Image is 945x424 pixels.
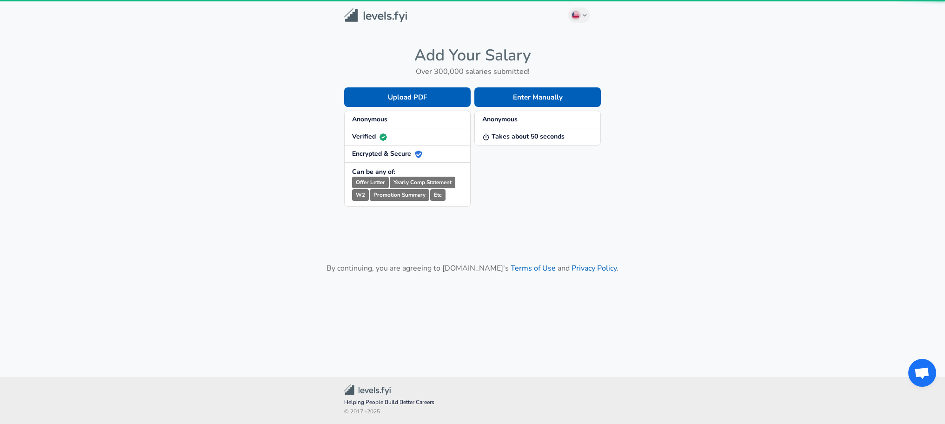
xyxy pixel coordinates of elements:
small: Etc [430,189,446,201]
button: Upload PDF [344,87,471,107]
button: English (US) [568,7,590,23]
h6: Over 300,000 salaries submitted! [344,65,601,78]
h4: Add Your Salary [344,46,601,65]
strong: Can be any of: [352,167,395,176]
span: Helping People Build Better Careers [344,398,601,407]
img: Levels.fyi [344,8,407,23]
strong: Takes about 50 seconds [482,132,565,141]
div: Open chat [908,359,936,387]
a: Privacy Policy [572,263,617,273]
small: W2 [352,189,369,201]
a: Terms of Use [511,263,556,273]
img: English (US) [572,12,579,19]
strong: Encrypted & Secure [352,149,422,158]
button: Enter Manually [474,87,601,107]
img: Levels.fyi Community [344,384,391,395]
strong: Anonymous [352,115,387,124]
strong: Anonymous [482,115,518,124]
small: Promotion Summary [370,189,429,201]
strong: Verified [352,132,387,141]
small: Yearly Comp Statement [390,177,455,188]
small: Offer Letter [352,177,389,188]
span: © 2017 - 2025 [344,407,601,417]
